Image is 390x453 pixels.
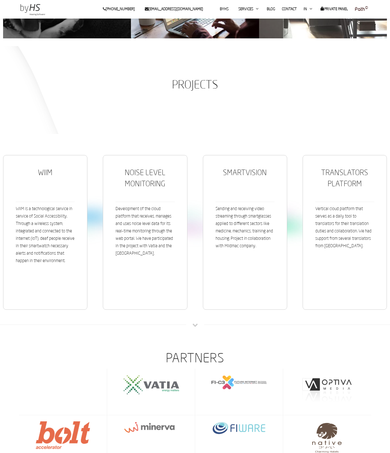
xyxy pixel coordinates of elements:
[38,170,52,177] font: WIIM
[355,6,365,12] font: Path
[267,7,275,11] font: Blog
[123,375,179,395] img: Vatia Logo
[172,80,218,91] font: PROJECTS
[106,7,135,11] font: [PHONE_NUMBER]
[315,207,371,248] font: Vertical cloud platform that serves as a daily tool to translators for their translation duties a...
[299,375,355,407] img: Optiva Media Logo
[223,170,267,177] font: SMARTVISION
[238,7,253,11] font: Services
[321,170,368,188] font: TRANSLATORS PLATFORM
[220,7,229,11] font: byHS
[282,7,297,11] font: Contact
[115,207,173,256] font: Development of the cloud platform that receives, manages and uses noise level data for its real-t...
[211,375,267,390] img: FI-C3 Fiware Cluster Logo
[166,353,224,365] font: PARTNERS
[211,421,267,435] img: Fiware Logo
[324,7,348,11] font: Private Panel
[125,170,166,188] font: NOISE LEVEL MONITORING
[216,207,273,248] font: Sending and receiving video streaming through smartglasses applied to different sectors like medi...
[35,421,91,449] img: Bolt Accelerator Logo
[149,7,203,11] font: [EMAIL_ADDRESS][DOMAIN_NAME]
[304,7,307,11] font: in
[16,207,74,263] font: WIIM is a technological service in service of Social Accessibility. Through a wireless system, in...
[123,421,179,434] img: Minerva Program Logo
[365,6,368,10] font: ©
